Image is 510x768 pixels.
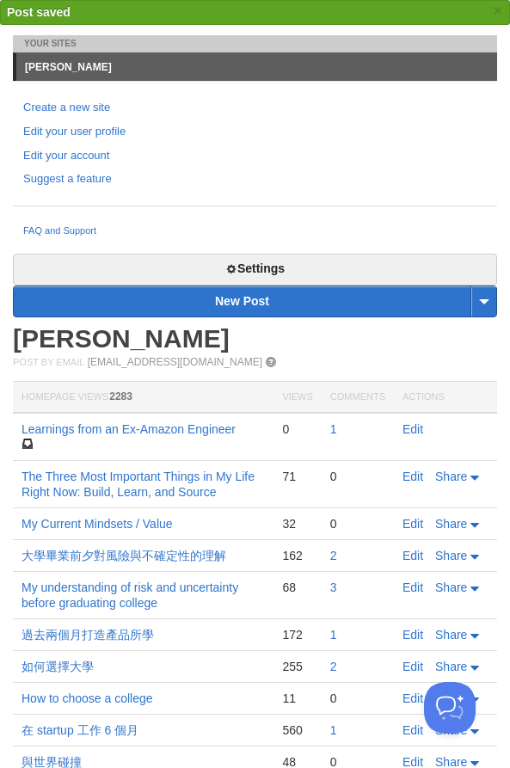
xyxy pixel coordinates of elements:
li: Your Sites [13,35,497,52]
a: Edit [402,581,423,594]
span: Share [435,628,467,642]
a: My Current Mindsets / Value [22,517,173,531]
iframe: Help Scout Beacon - Open [424,682,476,734]
a: Edit [402,628,423,642]
a: 2 [330,549,337,562]
div: 255 [282,659,312,674]
a: Edit [402,422,423,436]
a: My understanding of risk and uncertainty before graduating college [22,581,238,610]
span: Share [435,549,467,562]
a: Learnings from an Ex-Amazon Engineer [22,422,236,436]
a: Edit [402,691,423,705]
a: 在 startup 工作 6 個月 [22,723,138,737]
a: 2 [330,660,337,673]
span: Share [435,470,467,483]
a: [EMAIL_ADDRESS][DOMAIN_NAME] [88,356,262,368]
th: Views [273,381,321,413]
span: 2283 [109,390,132,402]
a: Edit [402,517,423,531]
span: Share [435,660,467,673]
a: Edit your user profile [23,123,487,141]
div: 68 [282,580,312,595]
a: Edit [402,660,423,673]
div: 172 [282,627,312,642]
a: Edit [402,723,423,737]
span: Share [435,581,467,594]
th: Comments [322,381,394,413]
a: Edit your account [23,147,487,165]
a: 1 [330,628,337,642]
a: [PERSON_NAME] [13,324,230,353]
span: Post saved [7,5,71,19]
div: 0 [330,516,385,531]
a: Settings [13,254,497,286]
a: 如何選擇大學 [22,660,94,673]
a: Suggest a feature [23,170,487,188]
a: [PERSON_NAME] [16,53,497,81]
th: Homepage Views [13,381,273,413]
a: 大學畢業前夕對風險與不確定性的理解 [22,549,226,562]
a: Edit [402,549,423,562]
a: 3 [330,581,337,594]
span: Post by Email [13,357,84,367]
div: 32 [282,516,312,531]
div: 162 [282,548,312,563]
a: How to choose a college [22,691,153,705]
div: 0 [330,469,385,484]
div: 0 [282,421,312,437]
a: 過去兩個月打造產品所學 [22,628,154,642]
div: 71 [282,469,312,484]
a: The Three Most Important Things in My Life Right Now: Build, Learn, and Source [22,470,255,499]
span: Share [435,723,467,737]
th: Actions [394,381,497,413]
a: Edit [402,470,423,483]
a: Create a new site [23,99,487,117]
a: 1 [330,422,337,436]
span: Share [435,517,467,531]
a: New Post [14,286,496,316]
div: 560 [282,722,312,738]
div: 0 [330,691,385,706]
a: FAQ and Support [23,224,487,239]
a: 1 [330,723,337,737]
div: 11 [282,691,312,706]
